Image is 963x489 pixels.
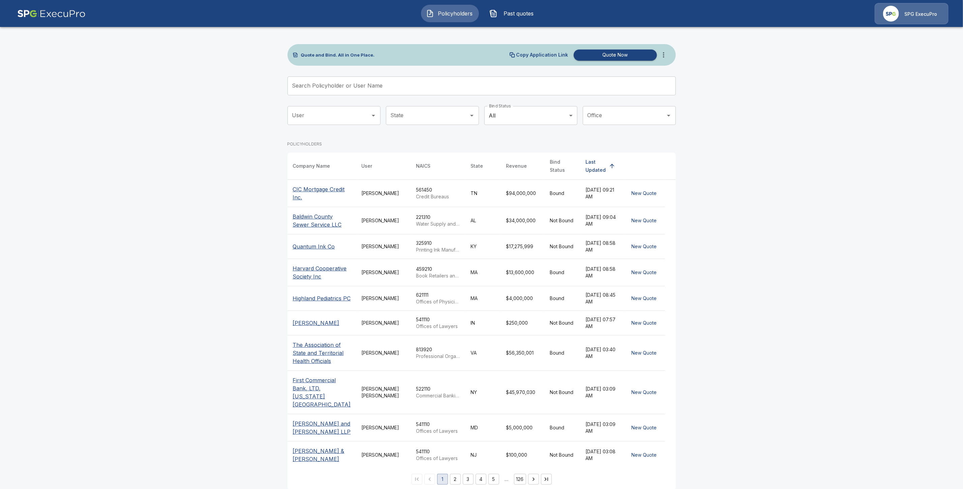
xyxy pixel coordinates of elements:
[416,272,460,279] p: Book Retailers and News Dealers
[467,111,477,120] button: Open
[465,259,501,286] td: MA
[421,5,479,22] button: Policyholders IconPolicyholders
[501,311,545,335] td: $250,000
[501,207,545,234] td: $34,000,000
[293,264,351,281] p: Harvard Cooperative Society Inc
[545,207,580,234] td: Not Bound
[362,243,405,250] div: [PERSON_NAME]
[476,474,486,485] button: Go to page 4
[571,50,657,61] a: Quote Now
[501,286,545,311] td: $4,000,000
[369,111,378,120] button: Open
[416,428,460,434] p: Offices of Lawyers
[465,286,501,311] td: MA
[293,162,330,170] div: Company Name
[416,298,460,305] p: Offices of Physicians (except Mental Health Specialists)
[514,474,526,485] button: Go to page 126
[629,422,660,434] button: New Quote
[416,266,460,279] div: 459210
[545,180,580,207] td: Bound
[416,240,460,253] div: 325910
[664,111,673,120] button: Open
[580,371,624,414] td: [DATE] 03:09 AM
[501,259,545,286] td: $13,600,000
[501,476,512,483] div: …
[541,474,552,485] button: Go to last page
[293,319,339,327] p: [PERSON_NAME]
[488,474,499,485] button: Go to page 5
[293,341,351,365] p: The Association of State and Territorial Health Officials
[416,214,460,227] div: 221310
[484,5,542,22] button: Past quotes IconPast quotes
[465,371,501,414] td: NY
[437,9,474,18] span: Policyholders
[411,474,553,485] nav: pagination navigation
[416,448,460,462] div: 541110
[545,153,580,180] th: Bind Status
[362,190,405,197] div: [PERSON_NAME]
[875,3,949,24] a: Agency IconSPG ExecuPro
[501,442,545,469] td: $100,000
[288,141,322,147] p: POLICYHOLDERS
[586,158,606,174] div: Last Updated
[437,474,448,485] button: page 1
[580,442,624,469] td: [DATE] 03:08 AM
[416,346,460,360] div: 813920
[288,153,676,468] table: simple table
[528,474,539,485] button: Go to next page
[904,11,937,18] p: SPG ExecuPro
[545,234,580,259] td: Not Bound
[629,449,660,461] button: New Quote
[463,474,474,485] button: Go to page 3
[293,420,351,436] p: [PERSON_NAME] and [PERSON_NAME] LLP
[484,106,577,125] div: All
[416,386,460,399] div: 522110
[465,207,501,234] td: AL
[450,474,461,485] button: Go to page 2
[501,234,545,259] td: $17,275,999
[416,323,460,330] p: Offices of Lawyers
[629,386,660,399] button: New Quote
[301,53,375,57] p: Quote and Bind. All in One Place.
[629,215,660,227] button: New Quote
[580,286,624,311] td: [DATE] 08:45 AM
[471,162,483,170] div: State
[362,162,372,170] div: User
[545,335,580,371] td: Bound
[416,162,431,170] div: NAICS
[17,3,86,24] img: AA Logo
[580,207,624,234] td: [DATE] 09:04 AM
[629,266,660,279] button: New Quote
[489,9,498,18] img: Past quotes Icon
[416,193,460,200] p: Credit Bureaus
[293,242,335,251] p: Quantum Ink Co
[362,295,405,302] div: [PERSON_NAME]
[416,392,460,399] p: Commercial Banking
[465,414,501,442] td: MD
[362,217,405,224] div: [PERSON_NAME]
[362,424,405,431] div: [PERSON_NAME]
[293,447,351,463] p: [PERSON_NAME] & [PERSON_NAME]
[545,442,580,469] td: Not Bound
[362,320,405,326] div: [PERSON_NAME]
[883,6,899,22] img: Agency Icon
[465,442,501,469] td: NJ
[416,292,460,305] div: 621111
[574,50,657,61] button: Quote Now
[580,311,624,335] td: [DATE] 07:57 AM
[501,371,545,414] td: $45,970,030
[416,455,460,462] p: Offices of Lawyers
[416,421,460,434] div: 541110
[416,353,460,360] p: Professional Organizations
[545,259,580,286] td: Bound
[629,187,660,200] button: New Quote
[545,414,580,442] td: Bound
[416,316,460,330] div: 541110
[489,103,511,109] label: Bind Status
[516,53,568,57] p: Copy Application Link
[580,180,624,207] td: [DATE] 09:21 AM
[580,335,624,371] td: [DATE] 03:40 AM
[580,414,624,442] td: [DATE] 03:09 AM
